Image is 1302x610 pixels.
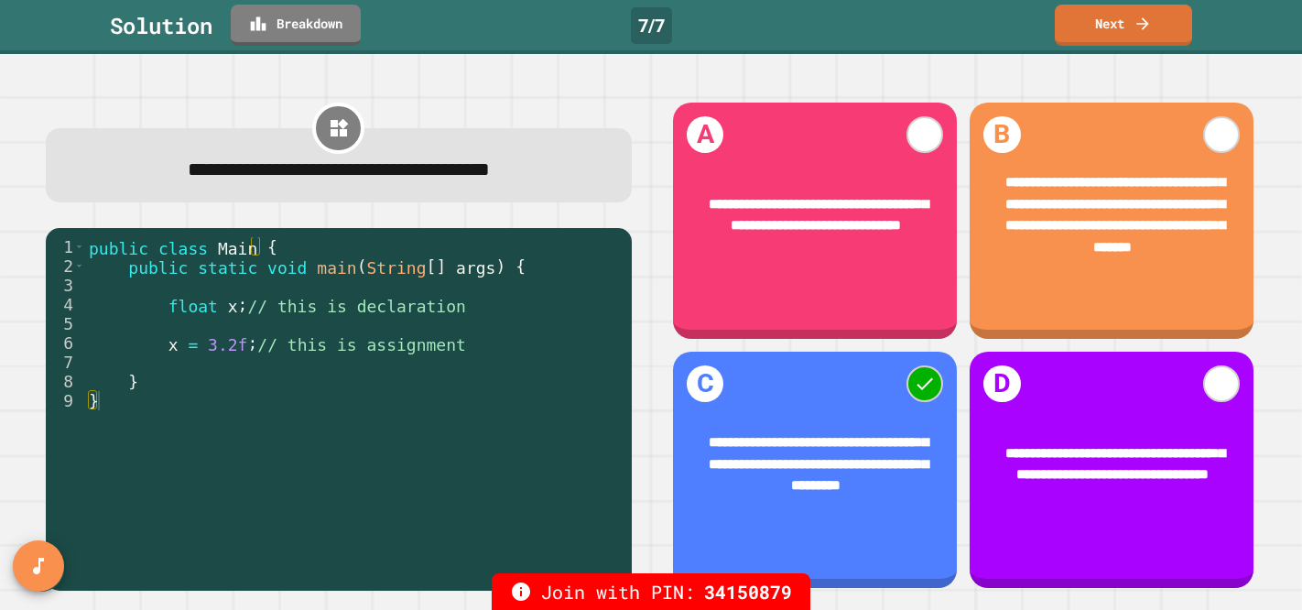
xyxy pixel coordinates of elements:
[46,391,85,410] div: 9
[687,116,723,153] h1: A
[74,256,84,276] span: Toggle code folding, rows 2 through 8
[74,237,84,256] span: Toggle code folding, rows 1 through 9
[46,276,85,295] div: 3
[46,295,85,314] div: 4
[110,9,212,42] div: Solution
[46,353,85,372] div: 7
[13,540,64,592] button: SpeedDial basic example
[46,333,85,353] div: 6
[1055,5,1192,46] a: Next
[46,372,85,391] div: 8
[687,365,723,402] h1: C
[631,7,672,44] div: 7 / 7
[492,573,810,610] div: Join with PIN:
[983,116,1020,153] h1: B
[46,314,85,333] div: 5
[704,578,792,605] span: 34150879
[231,5,361,46] a: Breakdown
[46,237,85,256] div: 1
[983,365,1020,402] h1: D
[46,256,85,276] div: 2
